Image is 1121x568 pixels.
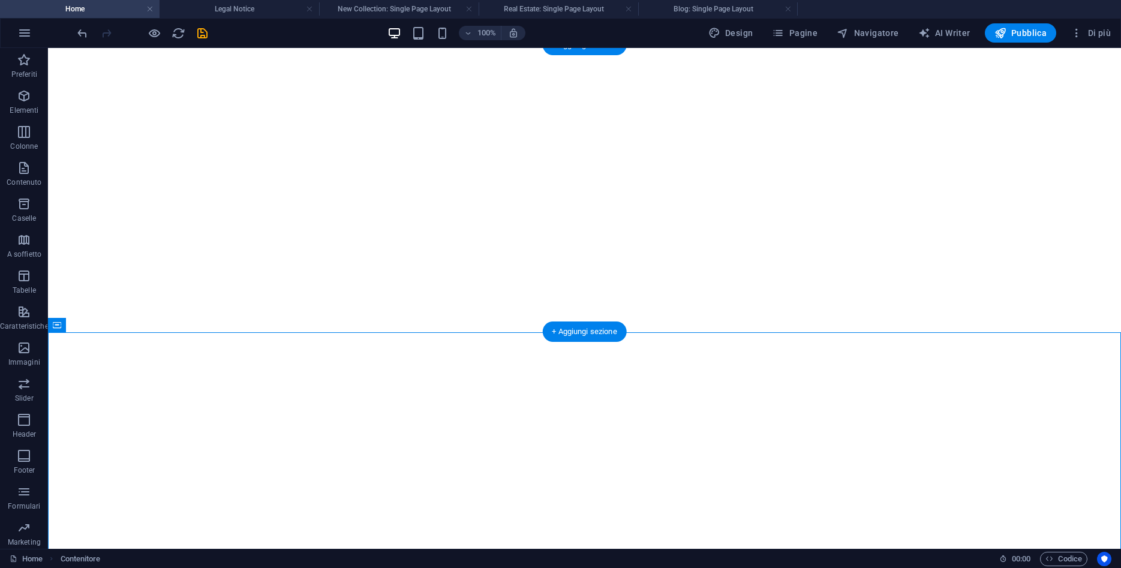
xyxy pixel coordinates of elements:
[767,23,822,43] button: Pagine
[319,2,479,16] h4: New Collection: Single Page Layout
[76,26,89,40] i: Annulla: Inserisci elementi del preset (Ctrl+Z)
[13,285,36,295] p: Tabelle
[7,250,41,259] p: A soffietto
[508,28,519,38] i: Quando ridimensioni, regola automaticamente il livello di zoom in modo che corrisponda al disposi...
[10,106,38,115] p: Elementi
[479,2,638,16] h4: Real Estate: Single Page Layout
[171,26,185,40] button: reload
[1012,552,1030,566] span: 00 00
[772,27,818,39] span: Pagine
[1020,554,1022,563] span: :
[8,537,41,547] p: Marketing
[918,27,970,39] span: AI Writer
[913,23,975,43] button: AI Writer
[147,26,161,40] button: Clicca qui per lasciare la modalità di anteprima e continuare la modifica
[999,552,1031,566] h6: Tempo sessione
[477,26,496,40] h6: 100%
[837,27,898,39] span: Navigatore
[12,214,36,223] p: Caselle
[1097,552,1111,566] button: Usercentrics
[160,2,319,16] h4: Legal Notice
[7,178,41,187] p: Contenuto
[994,27,1047,39] span: Pubblica
[75,26,89,40] button: undo
[985,23,1057,43] button: Pubblica
[172,26,185,40] i: Ricarica la pagina
[704,23,758,43] div: Design (Ctrl+Alt+Y)
[1066,23,1116,43] button: Di più
[832,23,903,43] button: Navigatore
[459,26,501,40] button: 100%
[704,23,758,43] button: Design
[61,552,101,566] span: Fai clic per selezionare. Doppio clic per modificare
[542,321,627,342] div: + Aggiungi sezione
[1045,552,1082,566] span: Codice
[1040,552,1087,566] button: Codice
[195,26,209,40] button: save
[11,70,37,79] p: Preferiti
[10,142,38,151] p: Colonne
[8,357,40,367] p: Immagini
[10,552,43,566] a: Fai clic per annullare la selezione. Doppio clic per aprire le pagine
[196,26,209,40] i: Salva (Ctrl+S)
[14,465,35,475] p: Footer
[708,27,753,39] span: Design
[638,2,798,16] h4: Blog: Single Page Layout
[1071,27,1111,39] span: Di più
[61,552,101,566] nav: breadcrumb
[8,501,40,511] p: Formulari
[13,429,37,439] p: Header
[15,393,34,403] p: Slider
